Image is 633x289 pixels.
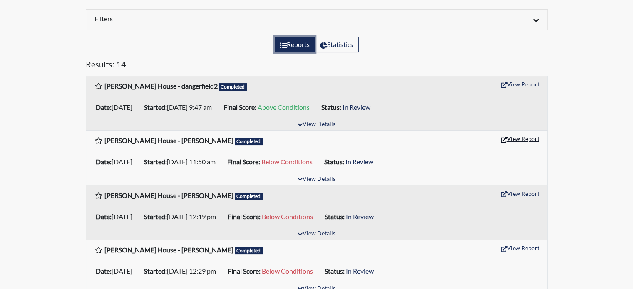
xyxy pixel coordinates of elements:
span: Below Conditions [262,212,313,220]
li: [DATE] 9:47 am [141,101,220,114]
h5: Results: 14 [86,59,548,72]
span: Below Conditions [262,267,313,275]
span: In Review [343,103,370,111]
b: Started: [144,103,167,111]
span: Completed [235,193,263,200]
h6: Filters [94,15,310,22]
b: Started: [144,267,167,275]
span: In Review [345,158,373,165]
b: Final Score: [228,267,261,275]
button: View Details [294,119,339,130]
li: [DATE] 12:19 pm [141,210,224,223]
div: Click to expand/collapse filters [88,15,545,25]
button: View Report [497,132,543,145]
label: View the list of reports [275,37,315,52]
span: Below Conditions [261,158,313,165]
span: Above Conditions [258,103,310,111]
b: Date: [96,267,112,275]
span: In Review [346,212,374,220]
span: Completed [235,247,263,254]
b: Final Score: [227,158,260,165]
span: Completed [219,83,247,91]
b: Date: [96,158,112,165]
button: View Details [294,174,339,185]
b: Date: [96,212,112,220]
b: Final Score: [223,103,256,111]
b: Final Score: [228,212,261,220]
li: [DATE] [92,155,141,168]
li: [DATE] 11:50 am [141,155,224,168]
b: Status: [324,158,344,165]
li: [DATE] 12:29 pm [141,264,224,278]
b: Status: [325,267,345,275]
b: Started: [144,158,167,165]
b: [PERSON_NAME] House - [PERSON_NAME] [104,136,233,144]
b: [PERSON_NAME] House - [PERSON_NAME] [104,191,233,199]
b: [PERSON_NAME] House - [PERSON_NAME] [104,246,233,254]
button: View Report [497,242,543,254]
b: Started: [144,212,167,220]
label: View statistics about completed interviews [315,37,359,52]
b: Status: [325,212,345,220]
span: In Review [346,267,374,275]
span: Completed [235,138,263,145]
li: [DATE] [92,264,141,278]
b: Date: [96,103,112,111]
button: View Report [497,78,543,91]
li: [DATE] [92,101,141,114]
b: Status: [321,103,341,111]
button: View Report [497,187,543,200]
li: [DATE] [92,210,141,223]
button: View Details [294,228,339,240]
b: [PERSON_NAME] House - dangerfield2 [104,82,218,90]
